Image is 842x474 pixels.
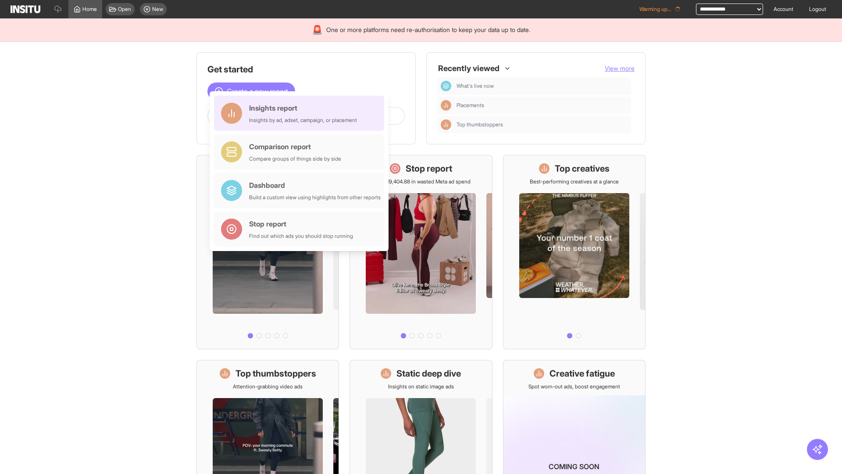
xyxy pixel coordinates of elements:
[207,63,405,75] h1: Get started
[326,25,530,34] span: One or more platforms need re-authorisation to keep your data up to date.
[555,162,610,175] h1: Top creatives
[249,155,341,162] div: Compare groups of things side by side
[118,6,131,13] span: Open
[441,100,451,111] div: Insights
[441,119,451,130] div: Insights
[249,219,353,229] div: Stop report
[441,81,451,91] div: Dashboard
[249,117,357,124] div: Insights by ad, adset, campaign, or placement
[350,155,492,349] a: Stop reportSave £19,404.88 in wasted Meta ad spend
[11,5,40,13] img: Logo
[388,383,454,390] p: Insights on static image ads
[227,86,288,97] span: Create a new report
[235,367,316,380] h1: Top thumbstoppers
[152,6,163,13] span: New
[233,383,303,390] p: Attention-grabbing video ads
[82,6,97,13] span: Home
[249,233,353,240] div: Find out which ads you should stop running
[457,83,494,90] span: What's live now
[457,102,628,109] span: Placements
[605,64,635,73] button: View more
[457,121,628,128] span: Top thumbstoppers
[530,178,619,185] p: Best-performing creatives at a glance
[249,180,381,190] div: Dashboard
[249,194,381,201] div: Build a custom view using highlights from other reports
[457,102,484,109] span: Placements
[312,24,323,36] div: 🚨
[503,155,646,349] a: Top creativesBest-performing creatives at a glance
[249,141,341,152] div: Comparison report
[605,65,635,72] span: View more
[196,155,339,349] a: What's live nowSee all active ads instantly
[371,178,471,185] p: Save £19,404.88 in wasted Meta ad spend
[457,83,628,90] span: What's live now
[396,367,461,380] h1: Static deep dive
[639,6,671,13] span: Warming up...
[457,121,503,128] span: Top thumbstoppers
[406,162,452,175] h1: Stop report
[207,83,295,100] button: Create a new report
[249,103,357,113] div: Insights report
